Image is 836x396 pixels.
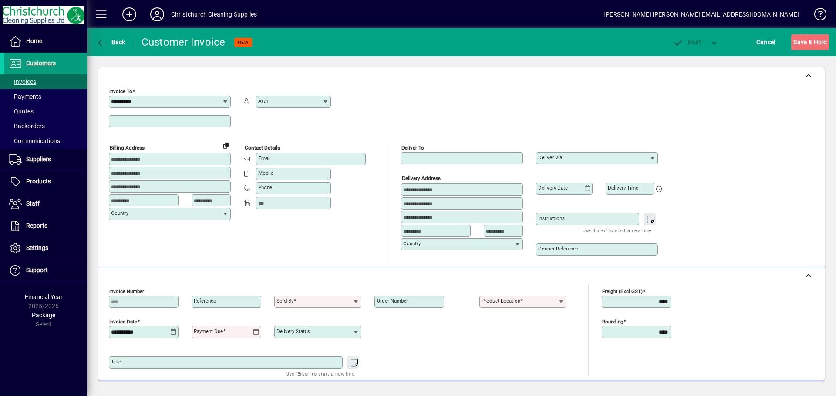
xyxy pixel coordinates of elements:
span: Cancel [756,35,775,49]
button: Post [668,34,705,50]
span: Backorders [9,123,45,130]
span: ave & Hold [793,35,827,49]
div: Christchurch Cleaning Supplies [171,7,257,21]
span: Communications [9,137,60,144]
span: Reports [26,222,47,229]
span: Suppliers [26,156,51,163]
span: S [793,39,797,46]
div: [PERSON_NAME] [PERSON_NAME][EMAIL_ADDRESS][DOMAIN_NAME] [603,7,799,21]
mat-label: Delivery date [538,185,568,191]
a: Staff [4,193,87,215]
mat-label: Deliver via [538,154,562,160]
span: Home [26,37,42,44]
a: Knowledge Base [808,2,825,30]
mat-label: Delivery time [608,185,638,191]
span: Financial Year [25,293,63,300]
mat-label: Mobile [258,170,273,176]
mat-label: Payment due [194,328,223,334]
mat-hint: Use 'Enter' to start a new line [583,225,651,235]
span: Settings [26,244,48,251]
a: Quotes [4,104,87,119]
span: Back [96,39,125,46]
mat-hint: Use 'Enter' to start a new line [286,369,354,379]
mat-label: Delivery status [276,328,310,334]
span: Package [32,312,55,319]
mat-label: Courier Reference [538,246,578,252]
span: Invoices [9,78,36,85]
span: Support [26,266,48,273]
button: Cancel [754,34,778,50]
button: Save & Hold [791,34,829,50]
a: Support [4,260,87,281]
a: Home [4,30,87,52]
span: P [688,39,692,46]
span: Customers [26,60,56,67]
mat-label: Invoice date [109,319,137,325]
button: Back [94,34,128,50]
a: Reports [4,215,87,237]
a: Products [4,171,87,193]
mat-label: Country [403,240,421,246]
a: Settings [4,237,87,259]
a: Invoices [4,74,87,89]
a: Payments [4,89,87,104]
mat-label: Sold by [276,298,293,304]
span: Products [26,178,51,185]
mat-label: Phone [258,184,272,190]
span: ost [673,39,701,46]
mat-label: Deliver To [401,145,424,151]
a: Communications [4,133,87,148]
button: Copy to Delivery address [219,138,233,152]
mat-label: Product location [482,298,520,304]
mat-label: Rounding [602,319,623,325]
div: Customer Invoice [142,35,226,49]
mat-label: Order number [377,298,408,304]
a: Backorders [4,119,87,133]
mat-label: Freight (excl GST) [602,288,643,294]
span: Payments [9,93,41,100]
mat-label: Title [111,359,121,365]
mat-label: Attn [258,98,268,104]
mat-label: Invoice To [109,88,132,94]
app-page-header-button: Back [87,34,135,50]
mat-label: Country [111,210,128,216]
mat-label: Instructions [538,215,565,221]
span: NEW [238,40,249,45]
button: Add [115,7,143,22]
mat-label: Reference [194,298,216,304]
button: Profile [143,7,171,22]
mat-label: Email [258,155,271,161]
a: Suppliers [4,149,87,170]
span: Quotes [9,108,34,115]
mat-label: Invoice number [109,288,144,294]
span: Staff [26,200,40,207]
